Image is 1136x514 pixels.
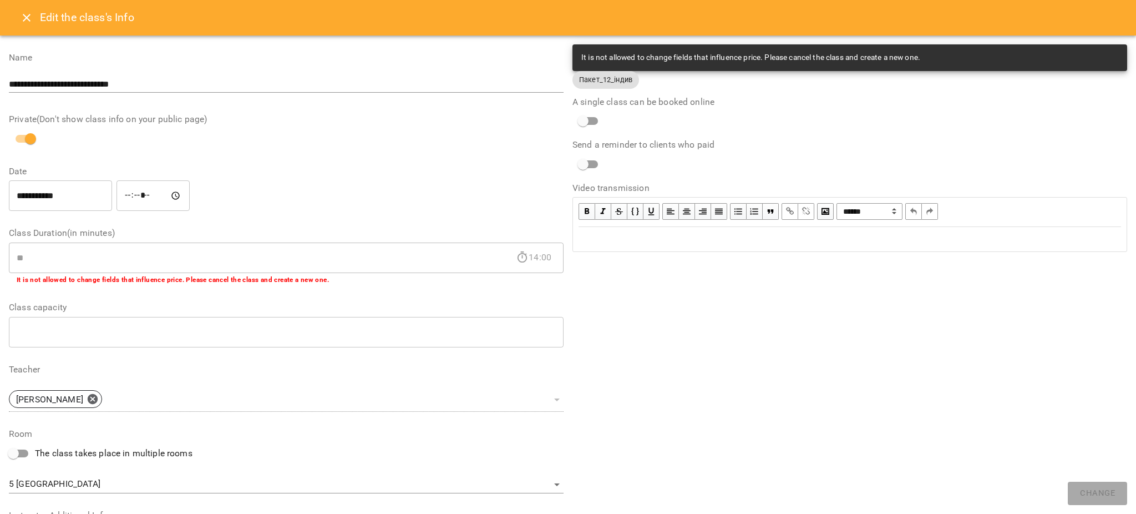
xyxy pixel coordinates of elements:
[817,203,834,220] button: Image
[9,303,564,312] label: Class capacity
[595,203,611,220] button: Italic
[40,9,134,26] h6: Edit the class's Info
[627,203,643,220] button: Monospace
[9,229,564,238] label: Class Duration(in minutes)
[905,203,922,220] button: Undo
[763,203,779,220] button: Blockquote
[711,203,727,220] button: Align Justify
[572,184,1127,193] label: Video transmission
[9,365,564,374] label: Teacher
[9,115,564,124] label: Private(Don't show class info on your public page)
[574,228,1126,251] div: Edit text
[695,203,711,220] button: Align Right
[579,203,595,220] button: Bold
[572,140,1127,149] label: Send a reminder to clients who paid
[572,98,1127,107] label: A single class can be booked online
[9,387,564,412] div: [PERSON_NAME]
[782,203,798,220] button: Link
[9,167,564,176] label: Date
[581,48,920,68] div: It is not allowed to change fields that influence price. Please cancel the class and create a new...
[572,74,639,85] span: Пакет_12_індив
[747,203,763,220] button: OL
[836,203,902,220] select: Block type
[643,203,660,220] button: Underline
[836,203,902,220] span: Normal
[922,203,938,220] button: Redo
[679,203,695,220] button: Align Center
[16,393,83,406] p: [PERSON_NAME]
[17,276,329,284] b: It is not allowed to change fields that influence price. Please cancel the class and create a new...
[662,203,679,220] button: Align Left
[798,203,814,220] button: Remove Link
[13,4,40,31] button: Close
[35,447,192,460] span: The class takes place in multiple rooms
[9,53,564,62] label: Name
[9,476,564,493] div: 5 [GEOGRAPHIC_DATA]
[9,430,564,439] label: Room
[9,390,102,408] div: [PERSON_NAME]
[730,203,747,220] button: UL
[611,203,627,220] button: Strikethrough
